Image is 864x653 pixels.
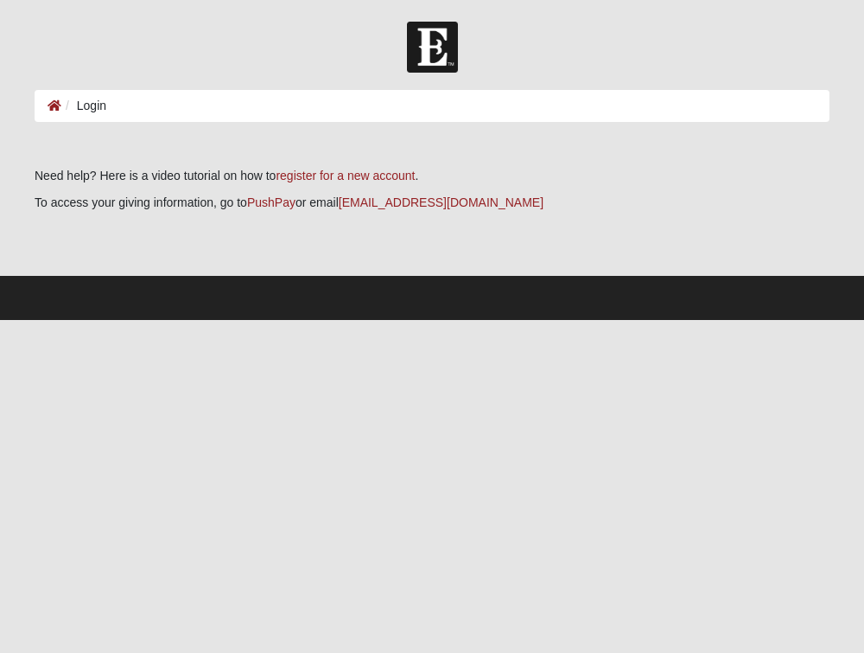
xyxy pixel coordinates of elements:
a: [EMAIL_ADDRESS][DOMAIN_NAME] [339,195,543,209]
p: Need help? Here is a video tutorial on how to . [35,167,829,185]
p: To access your giving information, go to or email [35,194,829,212]
img: Church of Eleven22 Logo [407,22,458,73]
a: PushPay [247,195,295,209]
a: register for a new account [276,169,415,182]
li: Login [61,97,106,115]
